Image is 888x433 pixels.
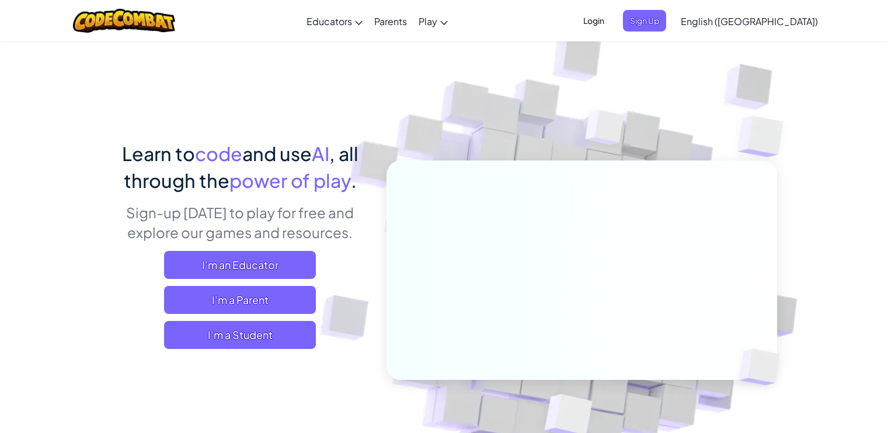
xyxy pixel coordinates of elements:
[122,142,195,165] span: Learn to
[715,88,816,186] img: Overlap cubes
[73,9,175,33] img: CodeCombat logo
[312,142,329,165] span: AI
[229,169,351,192] span: power of play
[112,202,369,242] p: Sign-up [DATE] to play for free and explore our games and resources.
[675,5,824,37] a: English ([GEOGRAPHIC_DATA])
[195,142,242,165] span: code
[164,321,316,349] button: I'm a Student
[681,15,818,27] span: English ([GEOGRAPHIC_DATA])
[368,5,413,37] a: Parents
[623,10,666,32] button: Sign Up
[164,251,316,279] a: I'm an Educator
[164,286,316,314] a: I'm a Parent
[413,5,454,37] a: Play
[351,169,357,192] span: .
[563,87,647,174] img: Overlap cubes
[242,142,312,165] span: and use
[307,15,352,27] span: Educators
[719,324,807,410] img: Overlap cubes
[301,5,368,37] a: Educators
[419,15,437,27] span: Play
[576,10,611,32] button: Login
